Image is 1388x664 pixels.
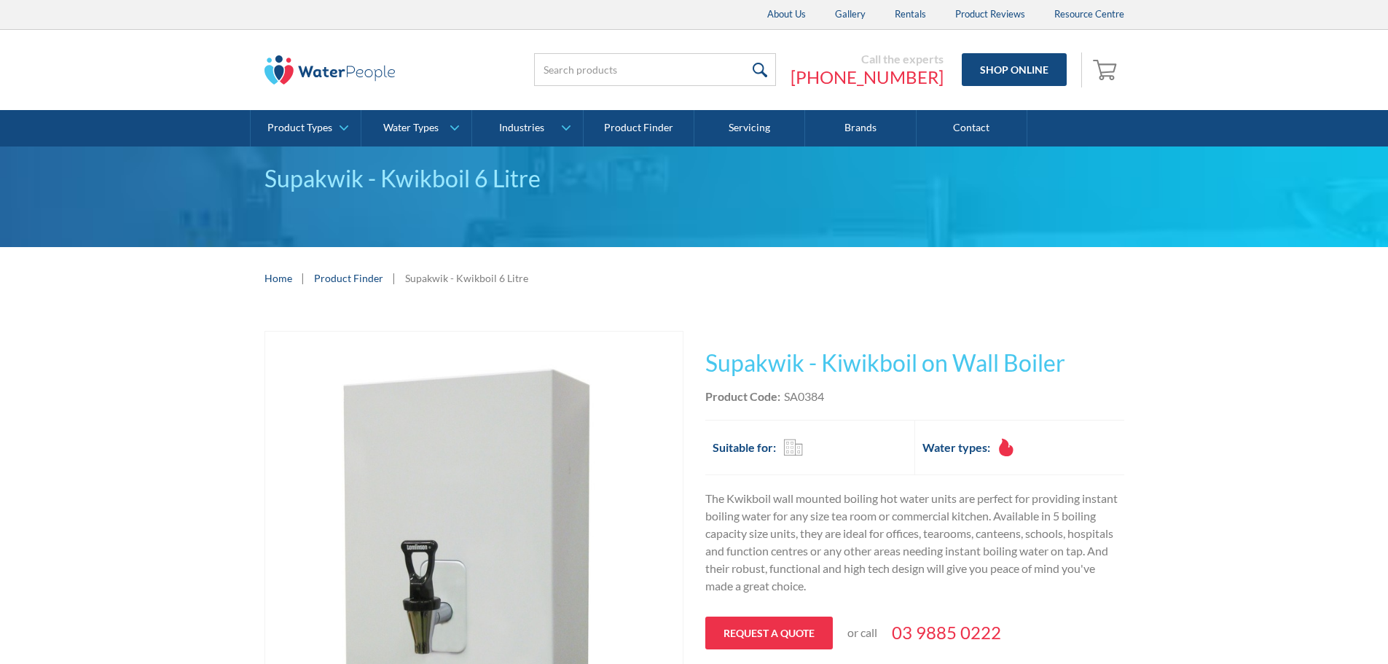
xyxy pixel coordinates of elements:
[1089,52,1124,87] a: Open cart
[314,270,383,286] a: Product Finder
[472,110,582,147] a: Industries
[267,122,332,134] div: Product Types
[791,66,944,88] a: [PHONE_NUMBER]
[892,620,1001,646] a: 03 9885 0222
[917,110,1027,147] a: Contact
[264,270,292,286] a: Home
[499,122,544,134] div: Industries
[784,388,824,405] div: SA0384
[694,110,805,147] a: Servicing
[584,110,694,147] a: Product Finder
[847,624,877,641] p: or call
[713,439,776,456] h2: Suitable for:
[705,490,1124,595] p: The Kwikboil wall mounted boiling hot water units are perfect for providing instant boiling water...
[791,52,944,66] div: Call the experts
[391,269,398,286] div: |
[962,53,1067,86] a: Shop Online
[805,110,916,147] a: Brands
[264,55,396,85] img: The Water People
[405,270,528,286] div: Supakwik - Kwikboil 6 Litre
[705,617,833,649] a: Request a quote
[361,110,471,147] a: Water Types
[264,161,1124,196] div: Supakwik - Kwikboil 6 Litre
[383,122,439,134] div: Water Types
[705,389,780,403] strong: Product Code:
[705,345,1124,380] h1: Supakwik - Kiwikboil on Wall Boiler
[251,110,361,147] a: Product Types
[534,53,776,86] input: Search products
[922,439,990,456] h2: Water types:
[299,269,307,286] div: |
[1093,58,1121,81] img: shopping cart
